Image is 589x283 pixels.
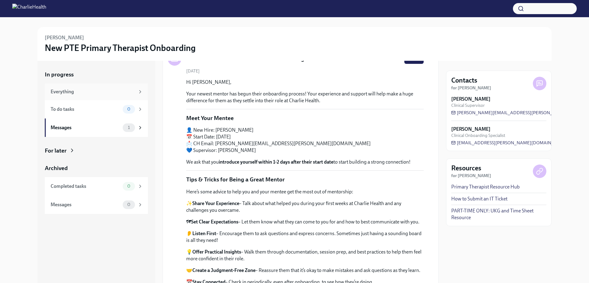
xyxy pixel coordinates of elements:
a: How to Submit an IT Ticket [451,196,507,202]
p: ✨ – Talk about what helped you during your first weeks at Charlie Health and any challenges you o... [186,200,424,214]
span: 0 [124,202,134,207]
strong: introduce yourself within 1-2 days after their start date [219,159,333,165]
span: Clinical Onboarding Specialist [451,133,505,138]
a: Primary Therapist Resource Hub [451,184,520,190]
a: Messages0 [45,196,148,214]
img: CharlieHealth [12,4,46,14]
span: 0 [124,184,134,188]
p: Here’s some advice to help you and your mentee get the most out of mentorship: [186,188,424,195]
strong: Listen First [192,231,216,236]
h4: Contacts [451,76,477,85]
a: Completed tasks0 [45,177,148,196]
p: 👤 New Hire: [PERSON_NAME] 📅 Start Date: [DATE] 📩 CH Email: [PERSON_NAME][EMAIL_ADDRESS][PERSON_NA... [186,127,410,154]
div: Everything [51,88,135,95]
strong: for [PERSON_NAME] [451,85,491,91]
span: 0 [124,107,134,111]
div: Messages [51,124,120,131]
h6: [PERSON_NAME] [45,34,84,41]
a: Everything [45,83,148,100]
a: In progress [45,71,148,79]
a: For later [45,147,148,155]
p: Your newest mentor has begun their onboarding process! Your experience and support will help make... [186,91,424,104]
p: 👂 – Encourage them to ask questions and express concerns. Sometimes just having a sounding board ... [186,230,424,244]
p: 💡 – Walk them through documentation, session prep, and best practices to help them feel more conf... [186,249,424,262]
p: 🤝 – Reassure them that it’s okay to make mistakes and ask questions as they learn. [186,267,424,274]
p: We ask that you to start building a strong connection! [186,159,410,165]
h4: Resources [451,164,481,173]
span: Clinical Supervisor [451,103,485,108]
a: To do tasks0 [45,100,148,118]
a: Archived [45,164,148,172]
strong: Set Clear Expectations [191,219,238,225]
strong: [PERSON_NAME] [451,126,491,133]
a: PART-TIME ONLY: UKG and Time Sheet Resource [451,207,546,221]
h3: New PTE Primary Therapist Onboarding [45,42,196,53]
strong: Share Your Experience [192,200,239,206]
p: 🗺 – Let them know what they can come to you for and how to best communicate with you. [186,219,424,225]
strong: Offer Practical Insights [192,249,241,255]
div: For later [45,147,67,155]
span: 1 [124,125,133,130]
div: Messages [51,201,120,208]
div: To do tasks [51,106,120,113]
span: [DATE] [186,68,200,74]
a: [EMAIL_ADDRESS][PERSON_NAME][DOMAIN_NAME] [451,140,568,146]
a: Messages1 [45,118,148,137]
strong: for [PERSON_NAME] [451,173,491,178]
div: Completed tasks [51,183,120,190]
p: Tips & Tricks for Being a Great Mentor [186,176,285,184]
strong: [PERSON_NAME] [451,96,491,103]
strong: Create a Judgment-Free Zone [192,267,256,273]
p: Hi [PERSON_NAME], [186,79,424,86]
p: Meet Your Mentee [186,114,234,122]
